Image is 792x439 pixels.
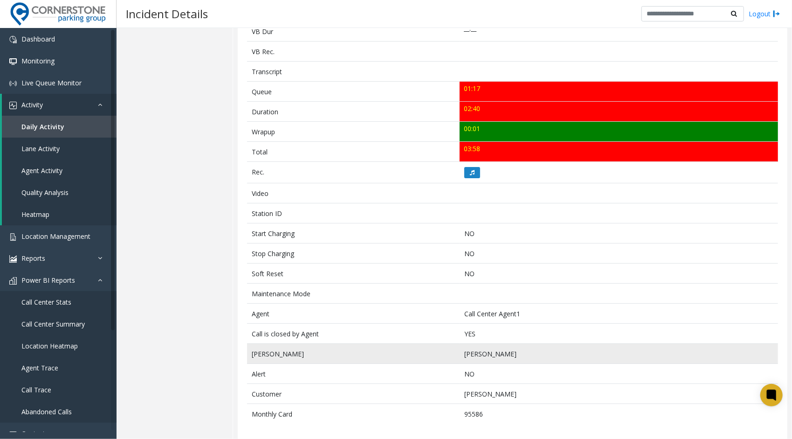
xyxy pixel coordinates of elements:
td: 02:40 [460,102,778,122]
p: NO [464,249,773,258]
td: Agent [247,304,460,324]
td: [PERSON_NAME] [247,344,460,364]
span: Dashboard [21,35,55,43]
td: Soft Reset [247,264,460,284]
td: Duration [247,102,460,122]
td: VB Dur [247,21,460,42]
td: __:__ [460,21,778,42]
span: Quality Analysis [21,188,69,197]
a: Quality Analysis [2,181,117,203]
img: 'icon' [9,36,17,43]
span: Power BI Reports [21,276,75,285]
a: Daily Activity [2,116,117,138]
td: [PERSON_NAME] [460,344,778,364]
td: Call Center Agent1 [460,304,778,324]
td: Call is closed by Agent [247,324,460,344]
td: Stop Charging [247,244,460,264]
img: 'icon' [9,102,17,109]
td: Queue [247,82,460,102]
td: Monthly Card [247,404,460,424]
p: NO [464,229,773,238]
td: Start Charging [247,223,460,244]
span: Call Center Stats [21,298,71,307]
a: Logout [749,9,780,19]
a: Heatmap [2,203,117,225]
td: 95586 [460,404,778,424]
span: Lane Activity [21,144,60,153]
td: Transcript [247,62,460,82]
img: 'icon' [9,431,17,438]
td: NO [460,364,778,384]
span: Location Heatmap [21,341,78,350]
span: Activity [21,100,43,109]
img: 'icon' [9,233,17,241]
td: Maintenance Mode [247,284,460,304]
td: Wrapup [247,122,460,142]
td: 00:01 [460,122,778,142]
p: YES [464,329,773,339]
h3: Incident Details [121,2,213,25]
p: NO [464,269,773,279]
img: 'icon' [9,277,17,285]
img: 'icon' [9,80,17,87]
a: Agent Activity [2,160,117,181]
td: Alert [247,364,460,384]
img: logout [773,9,780,19]
td: [PERSON_NAME] [460,384,778,404]
td: 03:58 [460,142,778,162]
a: Lane Activity [2,138,117,160]
span: Call Center Summary [21,320,85,328]
td: Customer [247,384,460,404]
td: VB Rec. [247,42,460,62]
span: Agent Activity [21,166,62,175]
span: Location Management [21,232,90,241]
span: Abandoned Calls [21,407,72,416]
span: Call Trace [21,385,51,394]
td: Video [247,183,460,203]
td: Rec. [247,162,460,183]
span: Live Queue Monitor [21,78,82,87]
span: Daily Activity [21,122,64,131]
span: Monitoring [21,56,55,65]
span: Contacts [21,429,48,438]
img: 'icon' [9,58,17,65]
td: Total [247,142,460,162]
span: Reports [21,254,45,263]
td: Station ID [247,203,460,223]
span: Heatmap [21,210,49,219]
img: 'icon' [9,255,17,263]
td: 01:17 [460,82,778,102]
span: Agent Trace [21,363,58,372]
a: Activity [2,94,117,116]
